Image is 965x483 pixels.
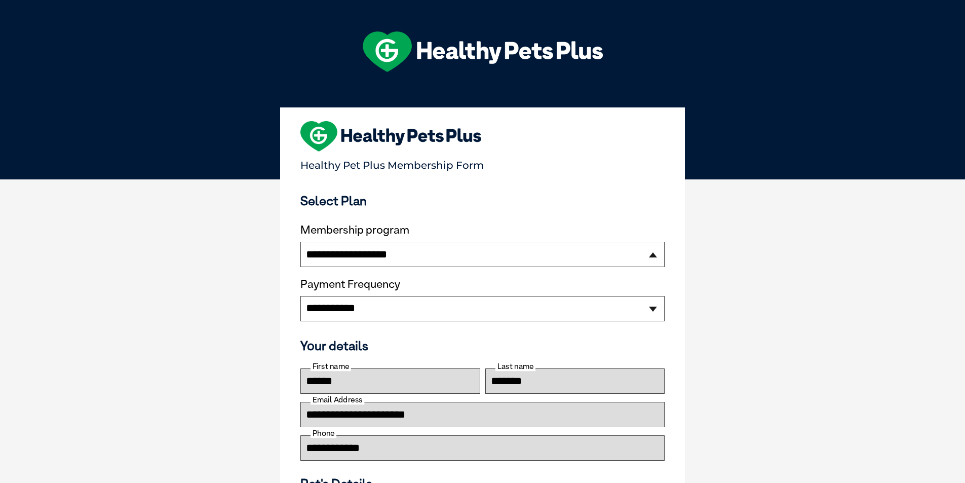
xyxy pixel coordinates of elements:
[300,338,665,353] h3: Your details
[495,362,535,371] label: Last name
[300,155,665,171] p: Healthy Pet Plus Membership Form
[311,429,336,438] label: Phone
[300,278,400,291] label: Payment Frequency
[311,395,364,404] label: Email Address
[300,121,481,152] img: heart-shape-hpp-logo-large.png
[300,224,665,237] label: Membership program
[300,193,665,208] h3: Select Plan
[311,362,351,371] label: First name
[363,31,603,72] img: hpp-logo-landscape-green-white.png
